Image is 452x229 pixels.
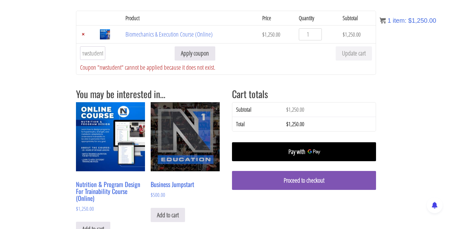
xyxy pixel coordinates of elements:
[100,29,110,39] img: Biomechanics & Execution Course (Online)
[408,17,412,24] span: $
[336,46,372,61] button: Update cart
[262,31,280,38] bdi: 1,250.00
[76,205,78,212] span: $
[76,102,145,171] img: Nutrition & Program Design For Trainability Course (Online)
[76,89,220,99] h2: You may be interested in…
[151,208,185,222] a: Add to cart: “Business Jumpstart”
[80,31,86,38] a: Remove Biomechanics & Execution Course (Online) from cart
[387,17,391,24] span: 1
[151,178,220,191] h2: Business Jumpstart
[295,11,339,25] th: Quantity
[76,102,145,213] a: Nutrition & Program Design For Trainability Course (Online) $1,250.00
[125,30,213,38] a: Biomechanics & Execution Course (Online)
[80,46,105,60] input: Coupon code
[286,106,304,113] bdi: 1,250.00
[151,191,153,198] span: $
[175,46,215,61] button: Apply coupon
[408,17,436,24] bdi: 1,250.00
[380,17,436,24] a: 1 item: $1,250.00
[151,191,165,198] bdi: 500.00
[262,31,264,38] span: $
[232,117,282,131] th: Total
[122,11,258,25] th: Product
[343,31,345,38] span: $
[343,31,361,38] bdi: 1,250.00
[286,120,304,128] bdi: 1,250.00
[76,205,94,212] bdi: 1,250.00
[393,17,406,24] span: item:
[286,106,288,113] span: $
[238,149,370,155] span: Pay with
[151,102,220,171] img: Business Jumpstart
[232,142,376,161] button: Pay with
[232,171,376,190] a: Proceed to checkout
[339,11,376,25] th: Subtotal
[258,11,295,25] th: Price
[76,178,145,205] h2: Nutrition & Program Design For Trainability Course (Online)
[232,89,376,99] h2: Cart totals
[299,28,322,40] input: Product quantity
[286,120,288,128] span: $
[380,17,386,24] img: icon11.png
[151,102,220,199] a: Business Jumpstart $500.00
[232,103,282,117] th: Subtotal
[231,160,375,169] iframe: Payment method messaging
[80,63,215,72] p: Coupon "nwstudent" cannot be applied because it does not exist.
